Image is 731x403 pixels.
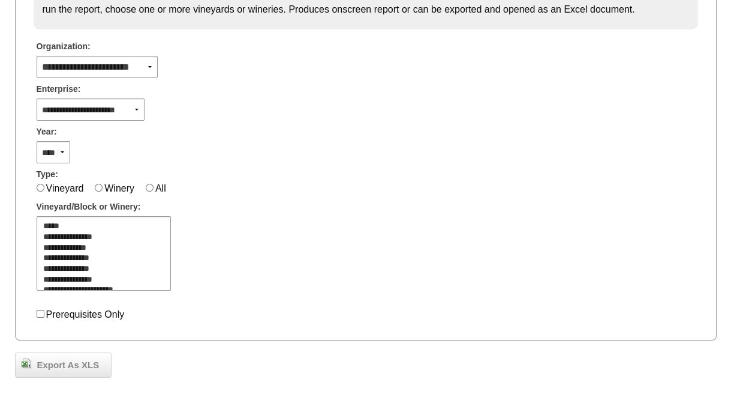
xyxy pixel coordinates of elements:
[22,359,31,368] img: doc_excel_csv.png
[37,83,81,95] span: Enterprise:
[31,359,106,372] span: Export As XLS
[46,183,84,193] label: Vineyard
[46,309,125,320] label: Prerequisites Only
[155,183,166,193] label: All
[37,201,141,213] span: Vineyard/Block or Winery:
[37,40,91,53] span: Organization:
[15,353,112,378] a: Export As XLS
[37,168,58,181] span: Type:
[104,183,134,193] label: Winery
[37,126,57,138] span: Year:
